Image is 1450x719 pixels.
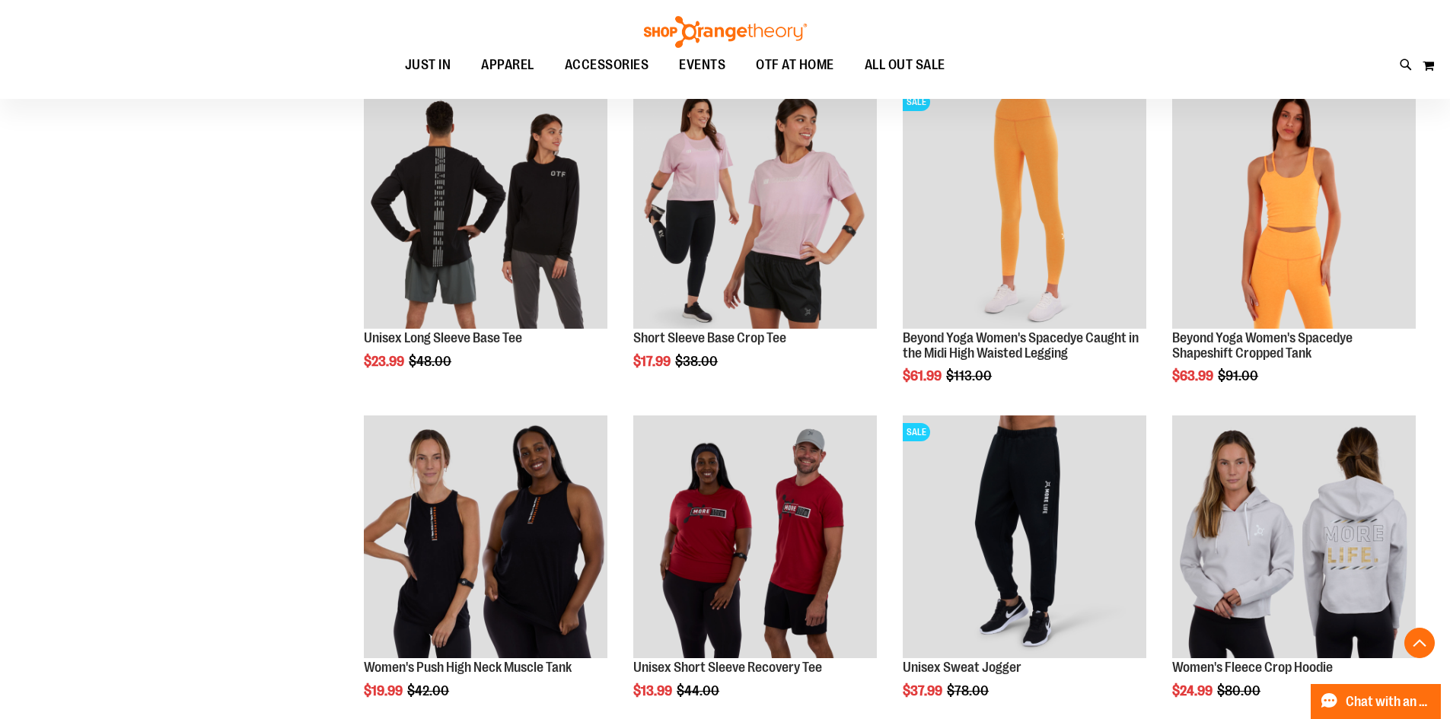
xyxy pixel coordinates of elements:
[1172,85,1416,329] img: Product image for Beyond Yoga Womens Spacedye Shapeshift Cropped Tank
[364,330,522,345] a: Unisex Long Sleeve Base Tee
[481,48,534,82] span: APPAREL
[1172,368,1216,383] span: $63.99
[903,93,930,111] span: SALE
[409,354,454,369] span: $48.00
[903,368,944,383] span: $61.99
[364,683,405,698] span: $19.99
[1172,415,1416,659] img: Product image for Womens Fleece Crop Hoodie
[1172,683,1215,698] span: $24.99
[903,85,1146,331] a: Product image for Beyond Yoga Womens Spacedye Caught in the Midi High Waisted LeggingSALE
[756,48,834,82] span: OTF AT HOME
[626,78,884,408] div: product
[364,415,607,661] a: Product image for Push High Neck Muscle Tank
[903,683,945,698] span: $37.99
[1165,78,1423,422] div: product
[405,48,451,82] span: JUST IN
[364,660,572,675] a: Women's Push High Neck Muscle Tank
[642,16,809,48] img: Shop Orangetheory
[1311,684,1442,719] button: Chat with an Expert
[1172,330,1353,361] a: Beyond Yoga Women's Spacedye Shapeshift Cropped Tank
[633,85,877,331] a: Product image for Short Sleeve Base Crop Tee
[1218,368,1260,383] span: $91.00
[1217,683,1263,698] span: $80.00
[946,368,994,383] span: $113.00
[633,85,877,329] img: Product image for Short Sleeve Base Crop Tee
[633,415,877,659] img: Product image for Unisex SS Recovery Tee
[679,48,725,82] span: EVENTS
[364,415,607,659] img: Product image for Push High Neck Muscle Tank
[364,85,607,331] a: Product image for Unisex Long Sleeve Base Tee
[565,48,649,82] span: ACCESSORIES
[1172,85,1416,331] a: Product image for Beyond Yoga Womens Spacedye Shapeshift Cropped Tank
[903,330,1139,361] a: Beyond Yoga Women's Spacedye Caught in the Midi High Waisted Legging
[865,48,945,82] span: ALL OUT SALE
[903,85,1146,329] img: Product image for Beyond Yoga Womens Spacedye Caught in the Midi High Waisted Legging
[675,354,720,369] span: $38.00
[356,78,615,408] div: product
[947,683,991,698] span: $78.00
[1172,660,1333,675] a: Women's Fleece Crop Hoodie
[633,354,673,369] span: $17.99
[633,330,786,345] a: Short Sleeve Base Crop Tee
[903,415,1146,659] img: Product image for Unisex Sweat Jogger
[364,354,406,369] span: $23.99
[1172,415,1416,661] a: Product image for Womens Fleece Crop Hoodie
[633,683,674,698] span: $13.99
[903,415,1146,661] a: Product image for Unisex Sweat JoggerSALE
[903,423,930,441] span: SALE
[903,660,1021,675] a: Unisex Sweat Jogger
[1404,628,1435,658] button: Back To Top
[677,683,722,698] span: $44.00
[1346,695,1432,709] span: Chat with an Expert
[407,683,451,698] span: $42.00
[633,415,877,661] a: Product image for Unisex SS Recovery Tee
[895,78,1154,422] div: product
[364,85,607,329] img: Product image for Unisex Long Sleeve Base Tee
[633,660,822,675] a: Unisex Short Sleeve Recovery Tee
